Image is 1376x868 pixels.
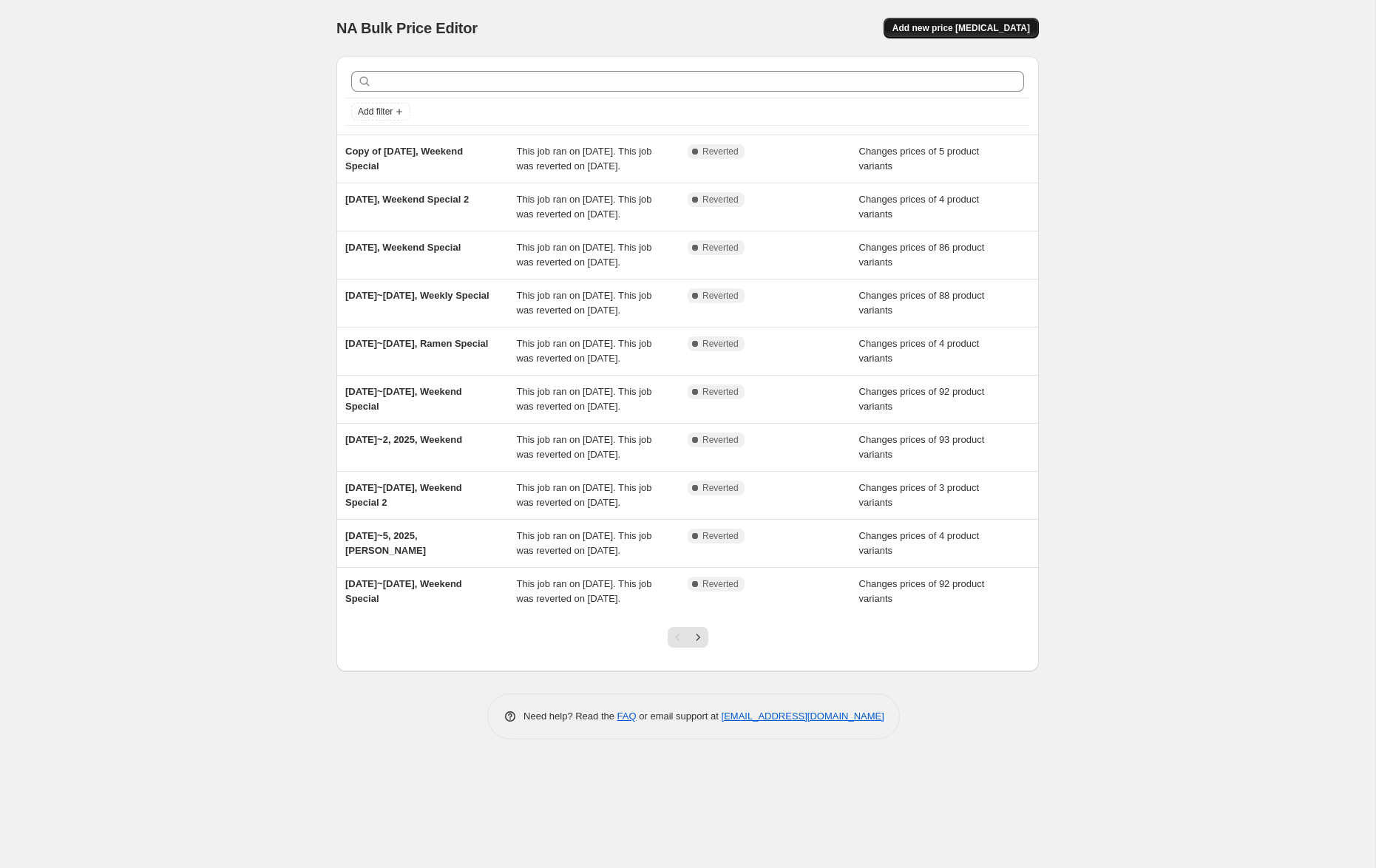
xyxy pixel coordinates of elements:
[517,338,652,364] span: This job ran on [DATE]. This job was reverted on [DATE].
[351,103,410,121] button: Add filter
[336,20,478,36] span: NA Bulk Price Editor
[345,386,462,412] span: [DATE]~[DATE], Weekend Special
[702,578,739,590] span: Reverted
[345,194,469,205] span: [DATE], Weekend Special 2
[859,338,980,364] span: Changes prices of 4 product variants
[345,530,426,556] span: [DATE]~5, 2025, [PERSON_NAME]
[517,530,652,556] span: This job ran on [DATE]. This job was reverted on [DATE].
[702,530,739,542] span: Reverted
[859,290,985,316] span: Changes prices of 88 product variants
[517,146,652,172] span: This job ran on [DATE]. This job was reverted on [DATE].
[637,711,722,722] span: or email support at
[517,434,652,460] span: This job ran on [DATE]. This job was reverted on [DATE].
[702,194,739,206] span: Reverted
[688,627,708,648] button: Next
[702,338,739,350] span: Reverted
[702,434,739,446] span: Reverted
[345,290,489,301] span: [DATE]~[DATE], Weekly Special
[345,146,463,172] span: Copy of [DATE], Weekend Special
[345,242,461,253] span: [DATE], Weekend Special
[702,242,739,254] span: Reverted
[702,290,739,302] span: Reverted
[702,146,739,157] span: Reverted
[517,482,652,508] span: This job ran on [DATE]. This job was reverted on [DATE].
[859,578,985,604] span: Changes prices of 92 product variants
[345,482,462,508] span: [DATE]~[DATE], Weekend Special 2
[859,146,980,172] span: Changes prices of 5 product variants
[884,18,1039,38] button: Add new price [MEDICAL_DATA]
[517,578,652,604] span: This job ran on [DATE]. This job was reverted on [DATE].
[617,711,637,722] a: FAQ
[702,482,739,494] span: Reverted
[859,194,980,220] span: Changes prices of 4 product variants
[345,434,462,445] span: [DATE]~2, 2025, Weekend
[517,386,652,412] span: This job ran on [DATE]. This job was reverted on [DATE].
[517,242,652,268] span: This job ran on [DATE]. This job was reverted on [DATE].
[345,338,488,349] span: [DATE]~[DATE], Ramen Special
[702,386,739,398] span: Reverted
[859,386,985,412] span: Changes prices of 92 product variants
[859,434,985,460] span: Changes prices of 93 product variants
[892,22,1030,34] span: Add new price [MEDICAL_DATA]
[859,530,980,556] span: Changes prices of 4 product variants
[345,578,462,604] span: [DATE]~[DATE], Weekend Special
[358,106,393,118] span: Add filter
[859,482,980,508] span: Changes prices of 3 product variants
[517,290,652,316] span: This job ran on [DATE]. This job was reverted on [DATE].
[722,711,884,722] a: [EMAIL_ADDRESS][DOMAIN_NAME]
[523,711,617,722] span: Need help? Read the
[668,627,708,648] nav: Pagination
[859,242,985,268] span: Changes prices of 86 product variants
[517,194,652,220] span: This job ran on [DATE]. This job was reverted on [DATE].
